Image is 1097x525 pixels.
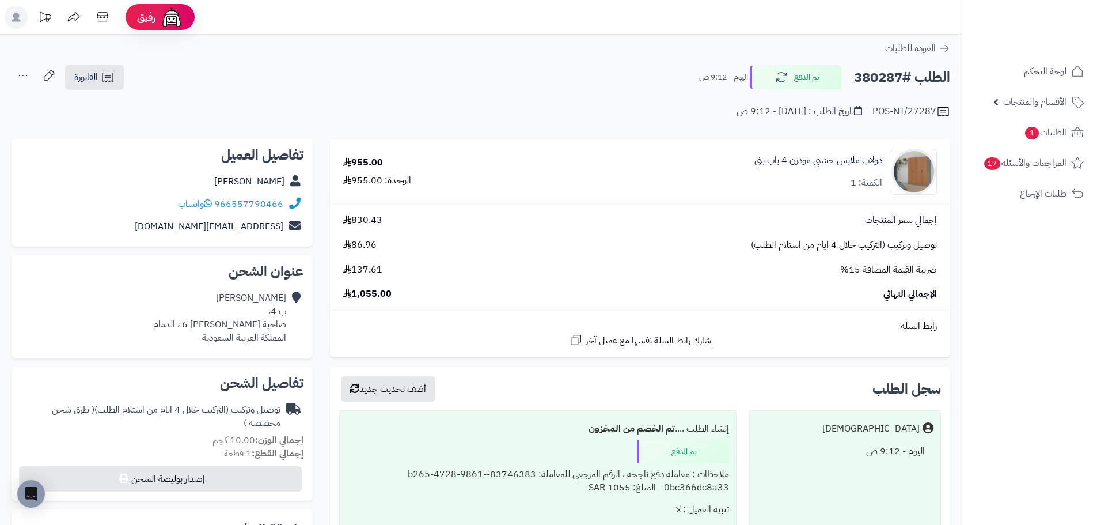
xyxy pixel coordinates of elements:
[1020,186,1066,202] span: طلبات الإرجاع
[21,148,303,162] h2: تفاصيل العميل
[135,220,283,233] a: [EMAIL_ADDRESS][DOMAIN_NAME]
[343,214,382,227] span: 830.43
[885,41,950,55] a: العودة للطلبات
[252,447,303,460] strong: إجمالي القطع:
[750,65,842,89] button: تم الدفع
[637,440,729,463] div: تم الدفع
[1003,94,1066,110] span: الأقسام والمنتجات
[891,149,936,195] img: 1759047364-110103010037-90x90.jpg
[969,180,1090,207] a: طلبات الإرجاع
[160,6,183,29] img: ai-face.png
[872,382,941,396] h3: سجل الطلب
[984,157,1000,170] span: 17
[969,58,1090,85] a: لوحة التحكم
[31,6,59,32] a: تحديثات المنصة
[17,480,45,508] div: Open Intercom Messenger
[865,214,937,227] span: إجمالي سعر المنتجات
[335,320,946,333] div: رابط السلة
[1019,29,1086,53] img: logo-2.png
[756,440,933,463] div: اليوم - 9:12 ص
[137,10,155,24] span: رفيق
[969,149,1090,177] a: المراجعات والأسئلة17
[65,65,124,90] a: الفاتورة
[883,288,937,301] span: الإجمالي النهائي
[255,433,303,447] strong: إجمالي الوزن:
[21,265,303,278] h2: عنوان الشحن
[343,288,392,301] span: 1,055.00
[21,376,303,390] h2: تفاصيل الشحن
[347,418,728,440] div: إنشاء الطلب ....
[751,239,937,252] span: توصيل وتركيب (التركيب خلال 4 ايام من استلام الطلب)
[347,463,728,499] div: ملاحظات : معاملة دفع ناجحة ، الرقم المرجعي للمعاملة: 83746383-b265-4728-9861-0bc366dc8a33 - المبل...
[341,376,435,402] button: أضف تحديث جديد
[74,70,98,84] span: الفاتورة
[872,105,950,119] div: POS-NT/27287
[885,41,936,55] span: العودة للطلبات
[343,263,382,277] span: 137.61
[754,154,882,167] a: دولاب ملابس خشبي مودرن 4 باب بني
[737,105,862,118] div: تاريخ الطلب : [DATE] - 9:12 ص
[153,292,286,344] div: [PERSON_NAME] ب 4، ضاحية [PERSON_NAME] 6 ، الدمام المملكة العربية السعودية
[1024,124,1066,141] span: الطلبات
[212,433,303,447] small: 10.00 كجم
[214,175,284,188] a: [PERSON_NAME]
[983,155,1066,171] span: المراجعات والأسئلة
[343,174,411,187] div: الوحدة: 955.00
[343,156,383,169] div: 955.00
[822,422,920,436] div: [DEMOGRAPHIC_DATA]
[224,447,303,460] small: 1 قطعة
[699,71,748,83] small: اليوم - 9:12 ص
[214,197,283,211] a: 966557790466
[343,239,377,252] span: 86.96
[178,197,212,211] a: واتساب
[347,498,728,521] div: تنبيه العميل : لا
[1024,63,1066,80] span: لوحة التحكم
[1025,127,1039,139] span: 1
[969,119,1090,146] a: الطلبات1
[589,422,675,436] b: تم الخصم من المخزون
[52,403,280,430] span: ( طرق شحن مخصصة )
[569,333,711,348] a: شارك رابط السلة نفسها مع عميل آخر
[19,466,302,492] button: إصدار بوليصة الشحن
[854,66,950,89] h2: الطلب #380287
[586,334,711,348] span: شارك رابط السلة نفسها مع عميل آخر
[851,176,882,190] div: الكمية: 1
[21,403,280,430] div: توصيل وتركيب (التركيب خلال 4 ايام من استلام الطلب)
[840,263,937,277] span: ضريبة القيمة المضافة 15%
